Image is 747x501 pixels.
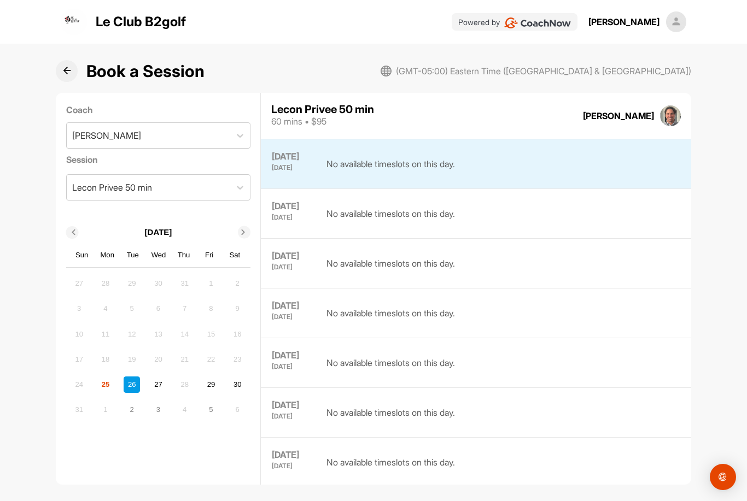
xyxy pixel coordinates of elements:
div: Not available Sunday, August 17th, 2025 [71,351,87,368]
div: Not available Friday, August 15th, 2025 [203,326,219,342]
div: [DATE] [272,413,316,420]
div: Not available Saturday, August 23rd, 2025 [229,351,246,368]
div: No available timeslots on this day. [326,200,455,227]
div: Sat [227,248,242,262]
div: Lecon Privee 50 min [271,104,374,115]
label: Coach [66,103,250,116]
div: Not available Tuesday, August 19th, 2025 [124,351,140,368]
div: Not available Wednesday, August 13th, 2025 [150,326,166,342]
div: Choose Wednesday, August 27th, 2025 [150,376,166,393]
div: Choose Wednesday, September 3rd, 2025 [150,402,166,418]
div: Not available Sunday, August 31st, 2025 [71,402,87,418]
img: CoachNow [504,17,571,28]
div: [PERSON_NAME] [583,109,654,122]
div: Not available Friday, August 8th, 2025 [203,300,219,317]
div: [DATE] [272,314,316,320]
div: Mon [100,248,114,262]
div: Not available Monday, August 4th, 2025 [97,300,114,317]
div: [PERSON_NAME] [72,129,141,142]
label: Session [66,153,250,166]
div: Lecon Privee 50 min [72,181,152,194]
div: Sun [75,248,89,262]
div: No available timeslots on this day. [326,299,455,327]
div: Not available Monday, August 11th, 2025 [97,326,114,342]
div: Tue [126,248,140,262]
div: Not available Saturday, August 16th, 2025 [229,326,246,342]
div: month 2025-08 [69,274,247,419]
div: Not available Tuesday, August 12th, 2025 [124,326,140,342]
p: Le Club B2golf [96,12,186,32]
div: Not available Monday, September 1st, 2025 [97,402,114,418]
div: Open Intercom Messenger [710,464,736,490]
div: No available timeslots on this day. [326,349,455,376]
div: No available timeslots on this day. [326,250,455,277]
div: Not available Monday, July 28th, 2025 [97,275,114,292]
div: Choose Tuesday, September 2nd, 2025 [124,402,140,418]
div: Fri [202,248,217,262]
div: Not available Tuesday, July 29th, 2025 [124,275,140,292]
div: [DATE] [272,264,316,270]
div: No available timeslots on this day. [326,150,455,178]
div: [DATE] [272,349,316,361]
img: logo [61,9,87,35]
div: No available timeslots on this day. [326,449,455,476]
div: Not available Wednesday, August 20th, 2025 [150,351,166,368]
div: Not available Sunday, August 10th, 2025 [71,326,87,342]
div: Not available Sunday, August 3rd, 2025 [71,300,87,317]
div: [DATE] [272,250,316,262]
div: 60 mins • $95 [271,115,374,128]
div: Not available Saturday, August 2nd, 2025 [229,275,246,292]
div: Not available Thursday, August 14th, 2025 [177,326,193,342]
div: Not available Friday, August 1st, 2025 [203,275,219,292]
div: Thu [177,248,191,262]
div: Not available Wednesday, August 6th, 2025 [150,300,166,317]
div: [DATE] [272,164,316,171]
h1: Book a Session [86,59,205,84]
div: [DATE] [272,463,316,469]
div: Choose Saturday, August 30th, 2025 [229,376,246,393]
div: Choose Tuesday, August 26th, 2025 [124,376,140,393]
div: Not available Friday, August 22nd, 2025 [203,351,219,368]
div: Not available Tuesday, August 5th, 2025 [124,300,140,317]
p: Powered by [458,16,500,28]
div: [PERSON_NAME] [588,15,660,28]
div: [DATE] [272,299,316,311]
div: [DATE] [272,200,316,212]
div: Not available Thursday, September 4th, 2025 [177,402,193,418]
div: Not available Thursday, July 31st, 2025 [177,275,193,292]
div: [DATE] [272,150,316,162]
div: Not available Thursday, August 7th, 2025 [177,300,193,317]
img: square_786ed0ea241eec55907d089a4447d136.jpg [660,105,681,126]
div: [DATE] [272,449,316,461]
div: Not available Monday, August 25th, 2025 [97,376,114,393]
div: Not available Wednesday, July 30th, 2025 [150,275,166,292]
p: [DATE] [145,226,172,239]
div: Not available Saturday, September 6th, 2025 [229,402,246,418]
div: Not available Sunday, July 27th, 2025 [71,275,87,292]
div: Not available Thursday, August 28th, 2025 [177,376,193,393]
div: Choose Friday, September 5th, 2025 [203,402,219,418]
span: (GMT-05:00) Eastern Time ([GEOGRAPHIC_DATA] & [GEOGRAPHIC_DATA]) [396,64,691,78]
img: svg+xml;base64,PHN2ZyB3aWR0aD0iMjAiIGhlaWdodD0iMjAiIHZpZXdCb3g9IjAgMCAyMCAyMCIgZmlsbD0ibm9uZSIgeG... [381,66,392,76]
div: [DATE] [272,399,316,411]
img: square_default-ef6cabf814de5a2bf16c804365e32c732080f9872bdf737d349900a9daf73cf9.png [666,11,687,32]
div: Not available Thursday, August 21st, 2025 [177,351,193,368]
div: [DATE] [272,363,316,370]
div: No available timeslots on this day. [326,399,455,426]
div: Not available Sunday, August 24th, 2025 [71,376,87,393]
div: Not available Monday, August 18th, 2025 [97,351,114,368]
div: Choose Friday, August 29th, 2025 [203,376,219,393]
div: Not available Saturday, August 9th, 2025 [229,300,246,317]
div: Wed [151,248,166,262]
div: [DATE] [272,214,316,221]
